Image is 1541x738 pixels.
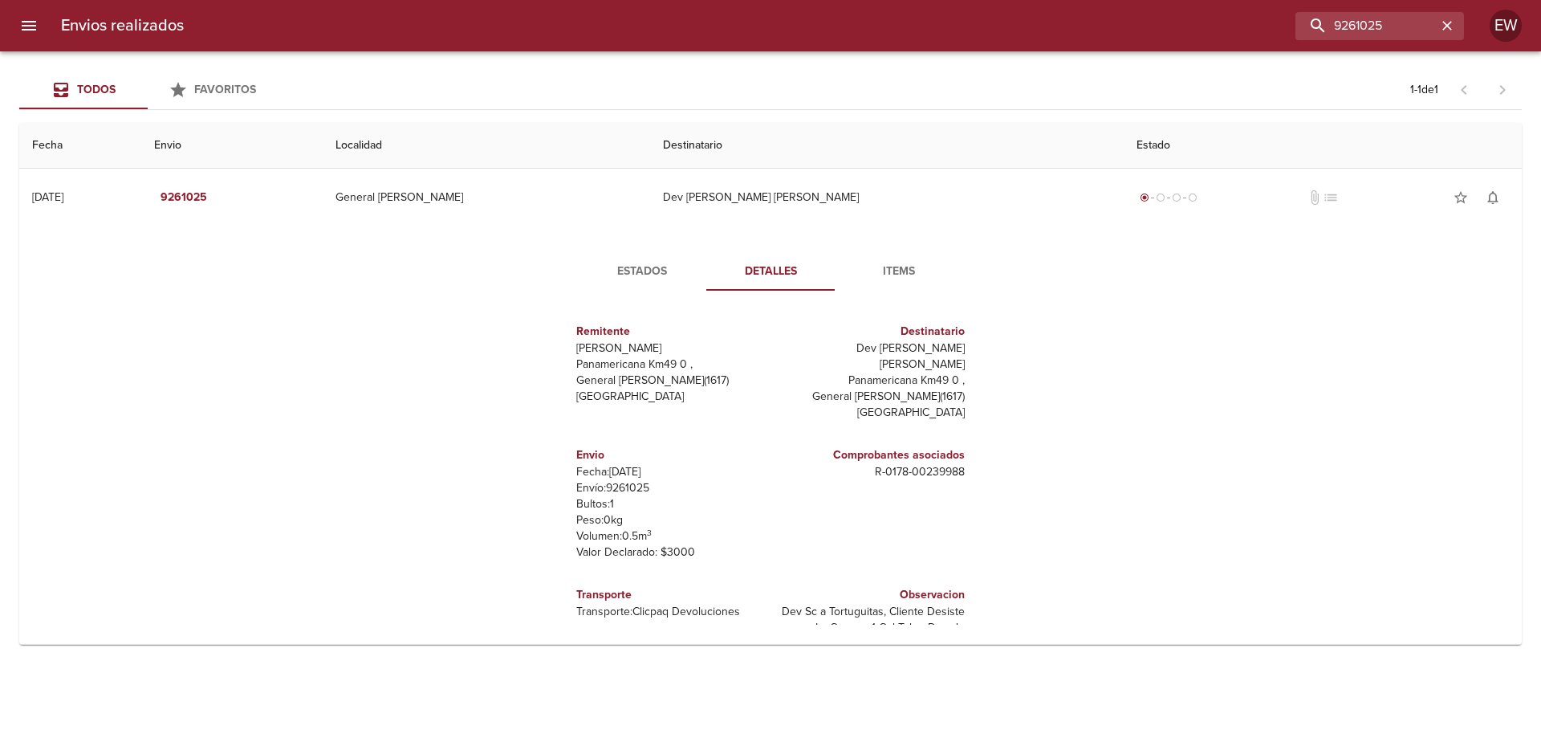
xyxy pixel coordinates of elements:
h6: Remitente [576,323,764,340]
p: Valor Declarado: $ 3000 [576,544,764,561]
p: Envío: 9261025 [576,480,764,496]
p: Dev Sc a Tortuguitas, Cliente Desiste La Compra 1 Col Telgo Dorado 080x190 [777,604,965,652]
p: Panamericana Km49 0 , [576,357,764,373]
span: Pagina siguiente [1483,71,1522,109]
span: Items [844,262,953,282]
span: Detalles [716,262,825,282]
button: Activar notificaciones [1477,181,1509,214]
span: Estados [588,262,697,282]
span: radio_button_unchecked [1188,193,1197,202]
p: 1 - 1 de 1 [1410,82,1438,98]
p: Bultos: 1 [576,496,764,512]
span: radio_button_unchecked [1156,193,1165,202]
th: Envio [141,123,323,169]
th: Localidad [323,123,650,169]
h6: Envios realizados [61,13,184,39]
span: Favoritos [194,83,256,96]
h6: Observacion [777,586,965,604]
div: Abrir información de usuario [1490,10,1522,42]
div: [DATE] [32,190,63,204]
span: notifications_none [1485,190,1501,206]
p: General [PERSON_NAME] ( 1617 ) [777,389,965,405]
h6: Envio [576,446,764,464]
div: Generado [1136,190,1201,206]
p: R - 0178 - 00239988 [777,464,965,480]
p: Transporte: Clicpaq Devoluciones [576,604,764,620]
button: menu [10,6,48,45]
h6: Transporte [576,586,764,604]
em: 9261025 [161,188,207,208]
h6: Destinatario [777,323,965,340]
div: Tabs Envios [19,71,276,109]
button: 9261025 [154,183,213,213]
sup: 3 [647,528,652,538]
span: No tiene pedido asociado [1323,190,1339,206]
th: Fecha [19,123,141,169]
td: General [PERSON_NAME] [323,169,650,226]
th: Estado [1124,123,1522,169]
p: Volumen: 0.5 m [576,528,764,544]
p: [PERSON_NAME] [576,340,764,357]
span: radio_button_unchecked [1172,193,1181,202]
span: Pagina anterior [1445,81,1483,97]
p: Fecha: [DATE] [576,464,764,480]
input: buscar [1295,12,1437,40]
table: Tabla de envíos del cliente [19,123,1522,645]
p: Dev [PERSON_NAME] [PERSON_NAME] [777,340,965,373]
button: Agregar a favoritos [1445,181,1477,214]
p: Panamericana Km49 0 , [777,373,965,389]
div: EW [1490,10,1522,42]
th: Destinatario [650,123,1124,169]
span: star_border [1453,190,1469,206]
span: Todos [77,83,116,96]
span: radio_button_checked [1140,193,1149,202]
td: Dev [PERSON_NAME] [PERSON_NAME] [650,169,1124,226]
div: Tabs detalle de guia [578,252,963,291]
h6: Comprobantes asociados [777,446,965,464]
span: No tiene documentos adjuntos [1307,190,1323,206]
p: [GEOGRAPHIC_DATA] [576,389,764,405]
p: General [PERSON_NAME] ( 1617 ) [576,373,764,389]
p: Peso: 0 kg [576,512,764,528]
p: [GEOGRAPHIC_DATA] [777,405,965,421]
